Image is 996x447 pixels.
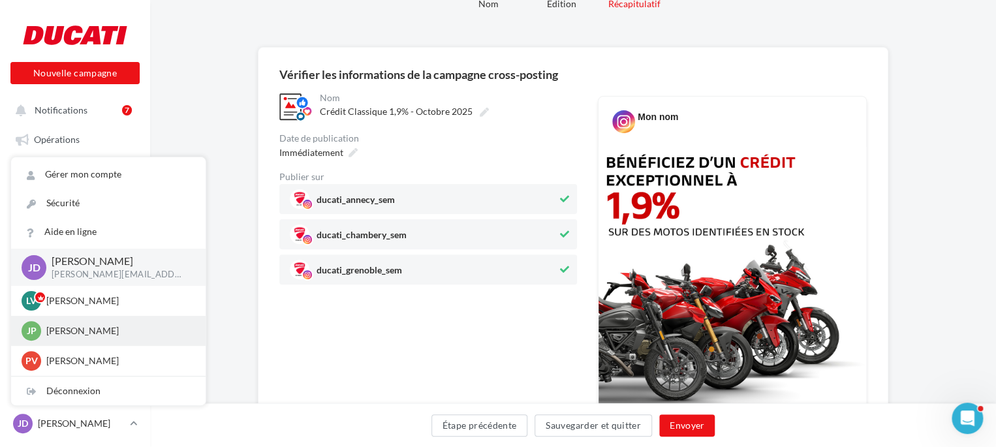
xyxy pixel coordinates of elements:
[11,160,206,189] a: Gérer mon compte
[320,93,574,102] div: Nom
[8,214,142,238] a: Sollicitation d'avis
[11,377,206,405] div: Déconnexion
[10,411,140,436] a: JD [PERSON_NAME]
[952,403,983,434] iframe: Intercom live chat
[46,294,190,307] p: [PERSON_NAME]
[52,254,185,269] p: [PERSON_NAME]
[638,110,678,123] div: Mon nom
[8,272,142,296] a: Contacts
[35,104,87,116] span: Notifications
[18,417,28,430] span: JD
[10,62,140,84] button: Nouvelle campagne
[25,354,38,367] span: PV
[27,324,37,337] span: JP
[279,172,577,181] div: Publier sur
[279,69,558,80] div: Vérifier les informations de la campagne cross-posting
[317,230,407,245] span: ducati_chambery_sem
[8,301,142,325] a: Médiathèque
[279,134,577,143] div: Date de publication
[38,417,125,430] p: [PERSON_NAME]
[659,414,715,437] button: Envoyer
[8,127,142,150] a: Opérations
[52,269,185,281] p: [PERSON_NAME][EMAIL_ADDRESS][DOMAIN_NAME]
[279,147,343,158] span: Immédiatement
[34,134,80,145] span: Opérations
[8,185,142,209] a: Visibilité en ligne
[317,195,395,209] span: ducati_annecy_sem
[8,330,142,354] a: Calendrier
[11,217,206,246] a: Aide en ligne
[28,260,40,275] span: JD
[122,105,132,116] div: 7
[8,156,142,180] a: Boîte de réception71
[535,414,652,437] button: Sauvegarder et quitter
[8,243,142,267] a: Campagnes
[46,324,190,337] p: [PERSON_NAME]
[317,266,402,280] span: ducati_grenoble_sem
[320,106,473,117] span: Crédit Classique 1,9% - Octobre 2025
[26,294,37,307] span: Lv
[8,98,137,121] button: Notifications 7
[11,189,206,217] a: Sécurité
[431,414,528,437] button: Étape précédente
[46,354,190,367] p: [PERSON_NAME]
